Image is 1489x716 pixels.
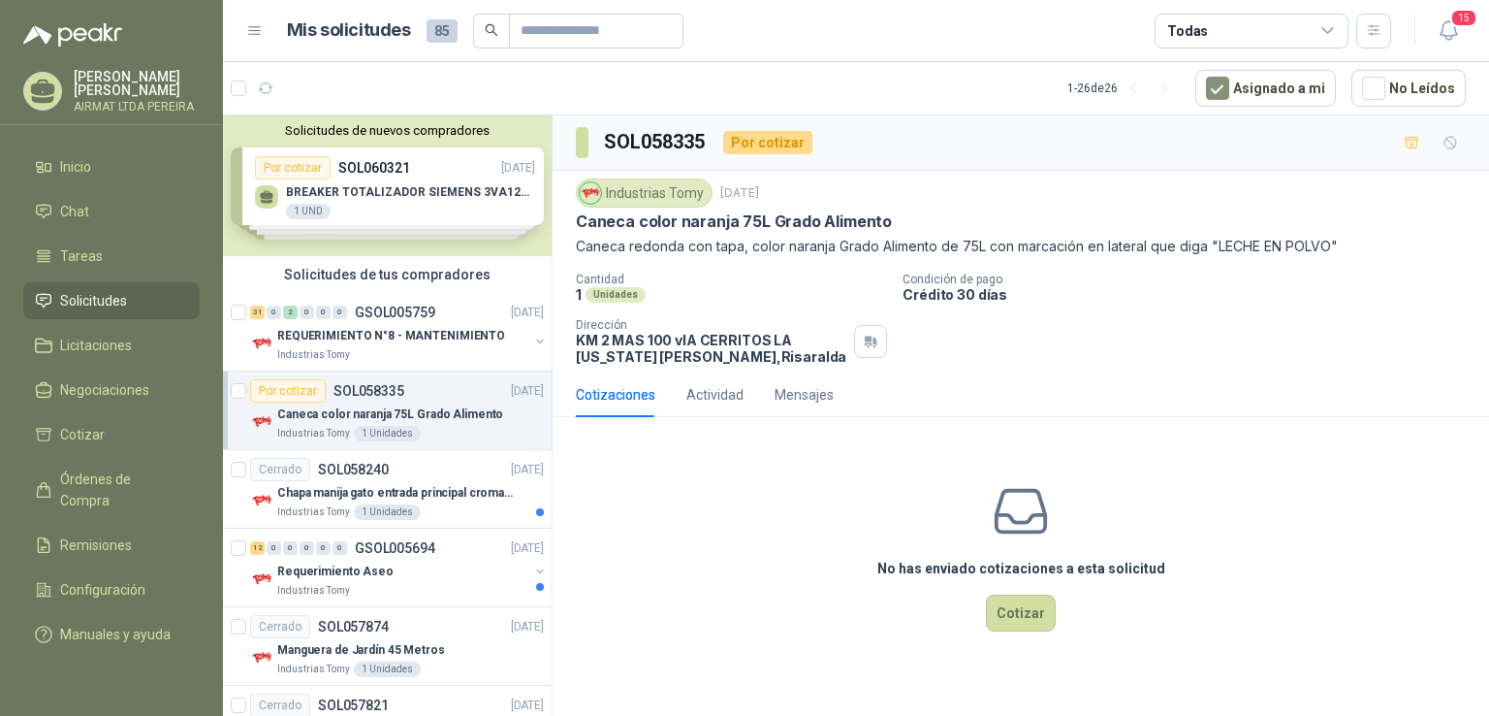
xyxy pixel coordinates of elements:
span: Chat [60,201,89,222]
div: Cerrado [250,458,310,481]
div: 0 [316,541,331,555]
span: Órdenes de Compra [60,469,181,511]
p: GSOL005694 [355,541,435,555]
a: 31 0 2 0 0 0 GSOL005759[DATE] Company LogoREQUERIMIENTO N°8 - MANTENIMIENTOIndustrias Tomy [250,301,548,363]
button: Asignado a mi [1195,70,1336,107]
div: Solicitudes de tus compradores [223,256,552,293]
div: 1 Unidades [354,426,421,441]
button: Cotizar [986,595,1056,632]
a: CerradoSOL058240[DATE] Company LogoChapa manija gato entrada principal cromado mate llave de segu... [223,450,552,529]
img: Company Logo [250,646,273,669]
div: Cotizaciones [576,384,655,406]
span: search [485,23,498,37]
div: Unidades [586,287,646,303]
div: 0 [333,306,347,319]
p: SOL058240 [318,463,389,476]
div: 0 [300,541,314,555]
span: 15 [1450,9,1477,27]
div: Solicitudes de nuevos compradoresPor cotizarSOL060321[DATE] BREAKER TOTALIZADOR SIEMENS 3VA1220-S... [223,115,552,256]
p: Crédito 30 días [903,286,1481,303]
a: CerradoSOL057874[DATE] Company LogoManguera de Jardín 45 MetrosIndustrias Tomy1 Unidades [223,607,552,686]
p: Industrias Tomy [277,662,350,677]
div: 1 - 26 de 26 [1067,73,1180,104]
p: 1 [576,286,582,303]
p: [DATE] [511,697,544,715]
p: [DATE] [511,539,544,558]
a: Manuales y ayuda [23,616,200,653]
span: Configuración [60,579,145,601]
div: Mensajes [775,384,834,406]
h3: SOL058335 [604,127,708,157]
h1: Mis solicitudes [287,16,411,45]
div: 1 Unidades [354,662,421,677]
img: Company Logo [250,410,273,434]
a: Negociaciones [23,372,200,408]
span: Licitaciones [60,335,132,356]
div: Actividad [686,384,744,406]
p: [PERSON_NAME] [PERSON_NAME] [74,70,200,97]
div: Todas [1167,20,1208,42]
p: Industrias Tomy [277,504,350,520]
button: 15 [1431,14,1466,49]
div: Por cotizar [723,131,812,154]
p: Requerimiento Aseo [277,563,394,581]
p: Industrias Tomy [277,426,350,441]
a: Cotizar [23,416,200,453]
div: 0 [267,306,281,319]
p: [DATE] [511,461,544,479]
div: 0 [300,306,314,319]
p: Manguera de Jardín 45 Metros [277,641,445,660]
div: 0 [267,541,281,555]
div: 31 [250,306,265,319]
a: Por cotizarSOL058335[DATE] Company LogoCaneca color naranja 75L Grado AlimentoIndustrias Tomy1 Un... [223,372,552,450]
a: Órdenes de Compra [23,461,200,519]
h3: No has enviado cotizaciones a esta solicitud [877,558,1165,579]
img: Logo peakr [23,23,122,47]
p: Industrias Tomy [277,583,350,599]
a: Remisiones [23,527,200,564]
p: Cantidad [576,273,887,286]
p: Chapa manija gato entrada principal cromado mate llave de seguridad [277,484,519,503]
a: Licitaciones [23,327,200,364]
img: Company Logo [580,182,601,204]
span: Cotizar [60,424,105,445]
div: 1 Unidades [354,504,421,520]
a: Tareas [23,238,200,275]
p: SOL057821 [318,699,389,712]
p: Industrias Tomy [277,347,350,363]
a: Configuración [23,571,200,608]
span: Remisiones [60,535,132,556]
span: Tareas [60,245,103,267]
div: 0 [316,306,331,319]
p: Caneca color naranja 75L Grado Alimento [576,212,892,232]
span: 85 [427,19,458,43]
div: 2 [283,306,298,319]
p: [DATE] [720,184,759,203]
div: 0 [283,541,298,555]
p: [DATE] [511,382,544,401]
a: 12 0 0 0 0 0 GSOL005694[DATE] Company LogoRequerimiento AseoIndustrias Tomy [250,537,548,599]
a: Inicio [23,148,200,185]
button: Solicitudes de nuevos compradores [231,123,544,138]
p: [DATE] [511,618,544,636]
div: Cerrado [250,615,310,638]
p: Caneca redonda con tapa, color naranja Grado Alimento de 75L con marcación en lateral que diga "L... [576,236,1466,257]
p: [DATE] [511,304,544,322]
p: AIRMAT LTDA PEREIRA [74,101,200,113]
button: No Leídos [1351,70,1466,107]
p: REQUERIMIENTO N°8 - MANTENIMIENTO [277,327,505,345]
span: Solicitudes [60,290,127,311]
a: Chat [23,193,200,230]
p: GSOL005759 [355,306,435,319]
span: Inicio [60,156,91,178]
img: Company Logo [250,489,273,512]
div: Industrias Tomy [576,179,713,208]
span: Negociaciones [60,379,149,401]
div: Por cotizar [250,379,326,403]
p: SOL057874 [318,620,389,634]
img: Company Logo [250,332,273,355]
span: Manuales y ayuda [60,624,171,645]
div: 0 [333,541,347,555]
p: KM 2 MAS 100 vIA CERRITOS LA [US_STATE] [PERSON_NAME] , Risaralda [576,332,846,365]
p: Dirección [576,318,846,332]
